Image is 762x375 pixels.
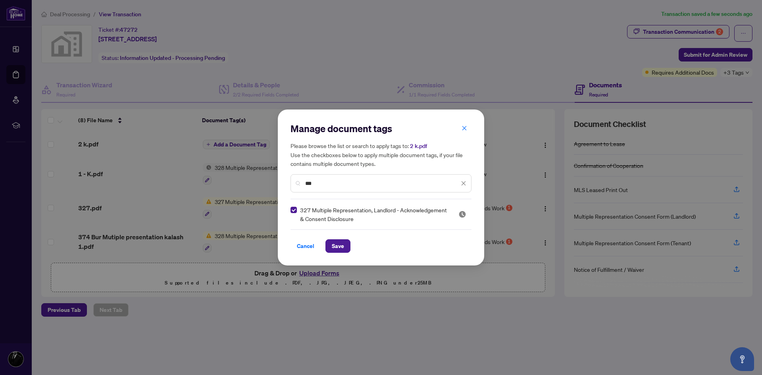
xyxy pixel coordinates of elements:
[291,239,321,253] button: Cancel
[291,141,471,168] h5: Please browse the list or search to apply tags to: Use the checkboxes below to apply multiple doc...
[730,347,754,371] button: Open asap
[297,240,314,252] span: Cancel
[458,210,466,218] span: Pending Review
[325,239,350,253] button: Save
[458,210,466,218] img: status
[462,125,467,131] span: close
[300,206,449,223] span: 327 Multiple Representation, Landlord - Acknowledgement & Consent Disclosure
[332,240,344,252] span: Save
[410,142,427,150] span: 2 k.pdf
[291,122,471,135] h2: Manage document tags
[461,181,466,186] span: close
